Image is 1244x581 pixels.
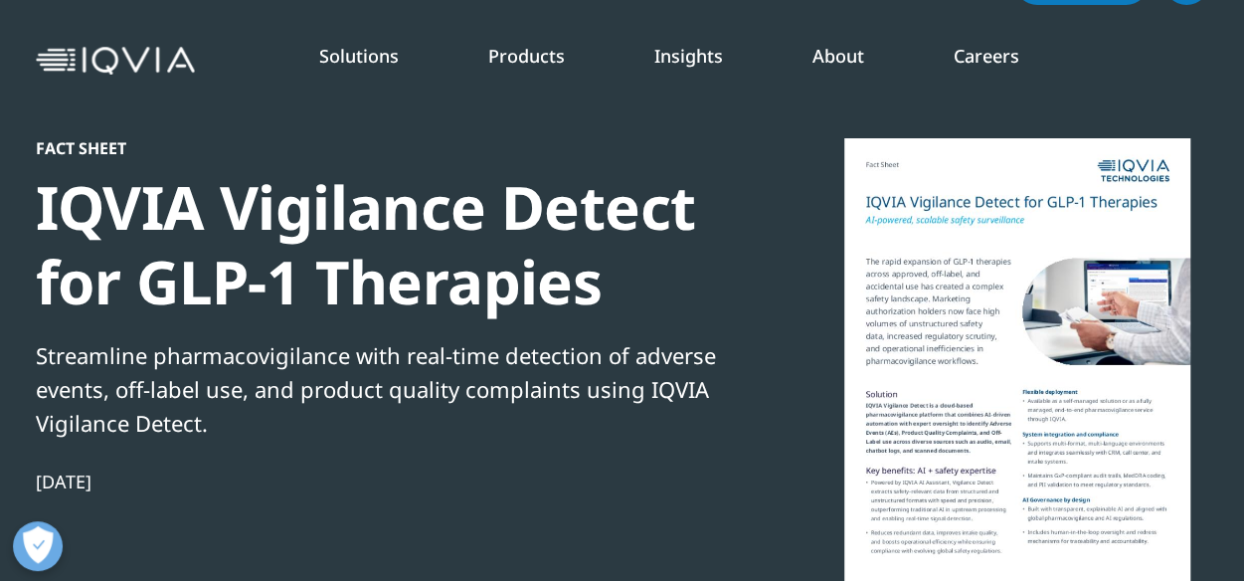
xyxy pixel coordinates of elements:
div: IQVIA Vigilance Detect for GLP-1 Therapies [36,170,718,319]
div: Streamline pharmacovigilance with real-time detection of adverse events, off-label use, and produ... [36,338,718,440]
a: Solutions [319,44,399,68]
a: Products [488,44,565,68]
a: Careers [954,44,1019,68]
nav: Primary [203,14,1209,107]
div: [DATE] [36,470,718,493]
button: Open Preferences [13,521,63,571]
img: IQVIA Healthcare Information Technology and Pharma Clinical Research Company [36,47,195,76]
a: About [812,44,864,68]
a: Insights [654,44,723,68]
div: Fact Sheet [36,138,718,158]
